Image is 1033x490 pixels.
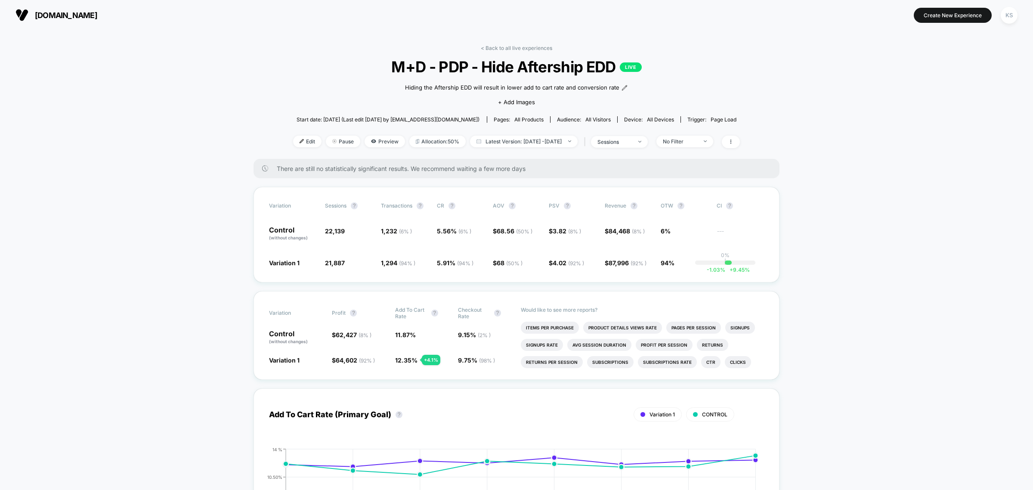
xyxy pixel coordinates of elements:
span: Add To Cart Rate [395,307,427,319]
span: $ [549,259,584,267]
span: 21,887 [325,259,345,267]
span: Pause [326,136,360,147]
button: ? [564,202,571,209]
span: Device: [617,116,680,123]
span: 9.15 % [458,331,491,338]
span: There are still no statistically significant results. We recommend waiting a few more days [277,165,762,172]
span: All Visitors [585,116,611,123]
li: Signups Rate [521,339,563,351]
button: ? [417,202,424,209]
li: Returns Per Session [521,356,583,368]
button: ? [396,411,402,418]
span: Edit [293,136,322,147]
span: 9.75 % [458,357,495,364]
span: ( 8 % ) [568,228,581,235]
div: sessions [597,139,632,145]
span: $ [332,357,375,364]
span: CI [717,202,764,209]
li: Subscriptions Rate [638,356,697,368]
div: Trigger: [687,116,736,123]
button: ? [677,202,684,209]
span: Sessions [325,202,346,209]
li: Signups [725,322,755,334]
span: ( 92 % ) [631,260,646,267]
span: Variation 1 [269,357,300,364]
span: Page Load [711,116,736,123]
li: Profit Per Session [636,339,693,351]
span: ( 8 % ) [359,332,371,338]
button: ? [351,202,358,209]
span: Variation 1 [269,259,300,267]
span: Hiding the Aftership EDD will result in lower add to cart rate and conversion rate [405,84,619,92]
span: CR [437,202,444,209]
div: KS [1001,7,1018,24]
span: 5.56 % [437,227,471,235]
tspan: 10.50% [267,474,282,479]
span: CONTROL [702,411,727,418]
p: | [724,258,726,265]
li: Pages Per Session [666,322,721,334]
span: M+D - PDP - Hide Aftership EDD [315,58,718,76]
span: [DOMAIN_NAME] [35,11,97,20]
li: Avg Session Duration [567,339,631,351]
span: Transactions [381,202,412,209]
span: 68.56 [497,227,532,235]
span: ( 50 % ) [516,228,532,235]
span: -1.03 % [707,267,725,273]
span: ( 50 % ) [506,260,523,267]
button: ? [726,202,733,209]
div: No Filter [663,138,697,145]
span: Revenue [605,202,626,209]
span: Checkout Rate [458,307,490,319]
span: ( 2 % ) [478,332,491,338]
span: $ [605,259,646,267]
span: ( 6 % ) [399,228,412,235]
div: + 4.1 % [422,355,440,365]
span: 64,602 [336,357,375,364]
img: end [704,140,707,142]
span: | [582,136,591,148]
img: edit [300,139,304,143]
span: + Add Images [498,99,535,105]
li: Clicks [725,356,751,368]
span: + [730,267,733,273]
span: ( 92 % ) [568,260,584,267]
p: Control [269,226,316,241]
span: 5.91 % [437,259,473,267]
button: ? [431,310,438,316]
button: KS [998,6,1020,24]
button: ? [509,202,516,209]
span: $ [549,227,581,235]
li: Subscriptions [587,356,634,368]
button: ? [631,202,637,209]
span: ( 8 % ) [632,228,645,235]
p: 0% [721,252,730,258]
tspan: 14 % [272,447,282,452]
button: Create New Experience [914,8,992,23]
p: Control [269,330,323,345]
span: Preview [365,136,405,147]
span: Allocation: 50% [409,136,466,147]
span: 3.82 [553,227,581,235]
span: ( 92 % ) [359,357,375,364]
span: Start date: [DATE] (Last edit [DATE] by [EMAIL_ADDRESS][DOMAIN_NAME]) [297,116,479,123]
span: ( 94 % ) [399,260,415,267]
li: Product Details Views Rate [583,322,662,334]
span: $ [332,331,371,338]
li: Returns [697,339,728,351]
span: 62,427 [336,331,371,338]
p: LIVE [620,62,641,72]
span: Latest Version: [DATE] - [DATE] [470,136,578,147]
span: --- [717,229,764,241]
div: Audience: [557,116,611,123]
span: (without changes) [269,339,308,344]
button: ? [448,202,455,209]
span: ( 94 % ) [457,260,473,267]
div: Pages: [494,116,544,123]
span: $ [493,259,523,267]
span: Profit [332,310,346,316]
span: Variation 1 [649,411,675,418]
p: Would like to see more reports? [521,307,764,313]
span: 68 [497,259,523,267]
span: Variation [269,202,316,209]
